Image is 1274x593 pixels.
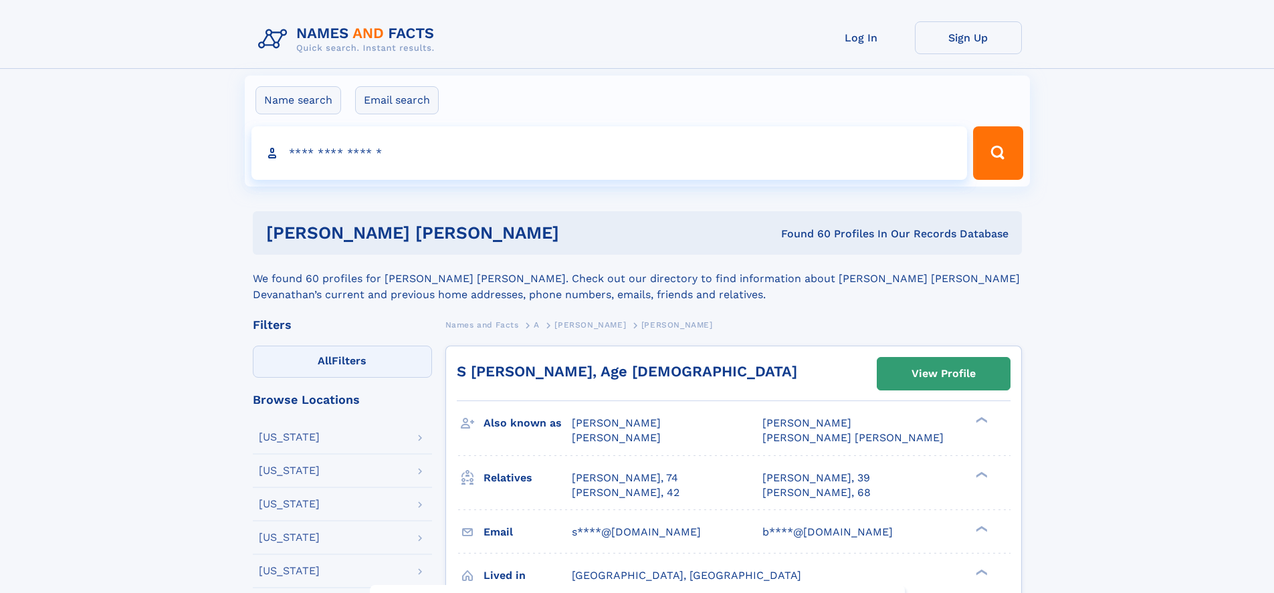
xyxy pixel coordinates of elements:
[554,316,626,333] a: [PERSON_NAME]
[253,255,1022,303] div: We found 60 profiles for [PERSON_NAME] [PERSON_NAME]. Check out our directory to find information...
[915,21,1022,54] a: Sign Up
[484,521,572,544] h3: Email
[253,394,432,406] div: Browse Locations
[355,86,439,114] label: Email search
[762,471,870,485] a: [PERSON_NAME], 39
[484,467,572,489] h3: Relatives
[972,524,988,533] div: ❯
[457,363,797,380] a: S [PERSON_NAME], Age [DEMOGRAPHIC_DATA]
[484,412,572,435] h3: Also known as
[266,225,670,241] h1: [PERSON_NAME] [PERSON_NAME]
[572,485,679,500] a: [PERSON_NAME], 42
[762,431,944,444] span: [PERSON_NAME] [PERSON_NAME]
[808,21,915,54] a: Log In
[259,499,320,509] div: [US_STATE]
[572,569,801,582] span: [GEOGRAPHIC_DATA], [GEOGRAPHIC_DATA]
[572,431,661,444] span: [PERSON_NAME]
[572,417,661,429] span: [PERSON_NAME]
[554,320,626,330] span: [PERSON_NAME]
[670,227,1008,241] div: Found 60 Profiles In Our Records Database
[251,126,968,180] input: search input
[484,564,572,587] h3: Lived in
[534,320,540,330] span: A
[259,432,320,443] div: [US_STATE]
[318,354,332,367] span: All
[972,470,988,479] div: ❯
[259,465,320,476] div: [US_STATE]
[572,471,678,485] a: [PERSON_NAME], 74
[259,532,320,543] div: [US_STATE]
[762,417,851,429] span: [PERSON_NAME]
[255,86,341,114] label: Name search
[641,320,713,330] span: [PERSON_NAME]
[259,566,320,576] div: [US_STATE]
[445,316,519,333] a: Names and Facts
[762,485,871,500] a: [PERSON_NAME], 68
[253,319,432,331] div: Filters
[972,568,988,576] div: ❯
[912,358,976,389] div: View Profile
[877,358,1010,390] a: View Profile
[534,316,540,333] a: A
[972,416,988,425] div: ❯
[253,21,445,57] img: Logo Names and Facts
[253,346,432,378] label: Filters
[973,126,1023,180] button: Search Button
